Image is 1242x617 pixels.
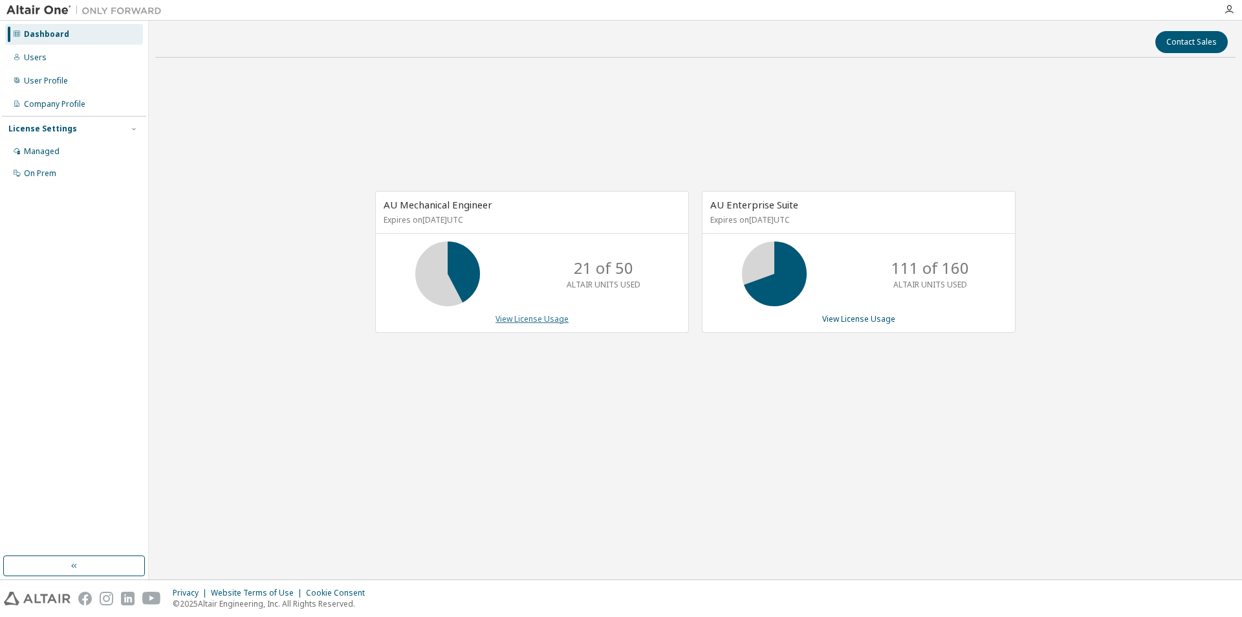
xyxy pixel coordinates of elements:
[496,313,569,324] a: View License Usage
[710,214,1004,225] p: Expires on [DATE] UTC
[24,146,60,157] div: Managed
[24,52,47,63] div: Users
[211,588,306,598] div: Website Terms of Use
[384,214,677,225] p: Expires on [DATE] UTC
[1155,31,1228,53] button: Contact Sales
[6,4,168,17] img: Altair One
[8,124,77,134] div: License Settings
[142,592,161,605] img: youtube.svg
[78,592,92,605] img: facebook.svg
[121,592,135,605] img: linkedin.svg
[891,257,969,279] p: 111 of 160
[306,588,373,598] div: Cookie Consent
[24,76,68,86] div: User Profile
[822,313,895,324] a: View License Usage
[710,198,798,211] span: AU Enterprise Suite
[24,29,69,39] div: Dashboard
[893,279,967,290] p: ALTAIR UNITS USED
[173,598,373,609] p: © 2025 Altair Engineering, Inc. All Rights Reserved.
[574,257,633,279] p: 21 of 50
[567,279,640,290] p: ALTAIR UNITS USED
[4,592,71,605] img: altair_logo.svg
[24,99,85,109] div: Company Profile
[100,592,113,605] img: instagram.svg
[173,588,211,598] div: Privacy
[384,198,492,211] span: AU Mechanical Engineer
[24,168,56,179] div: On Prem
